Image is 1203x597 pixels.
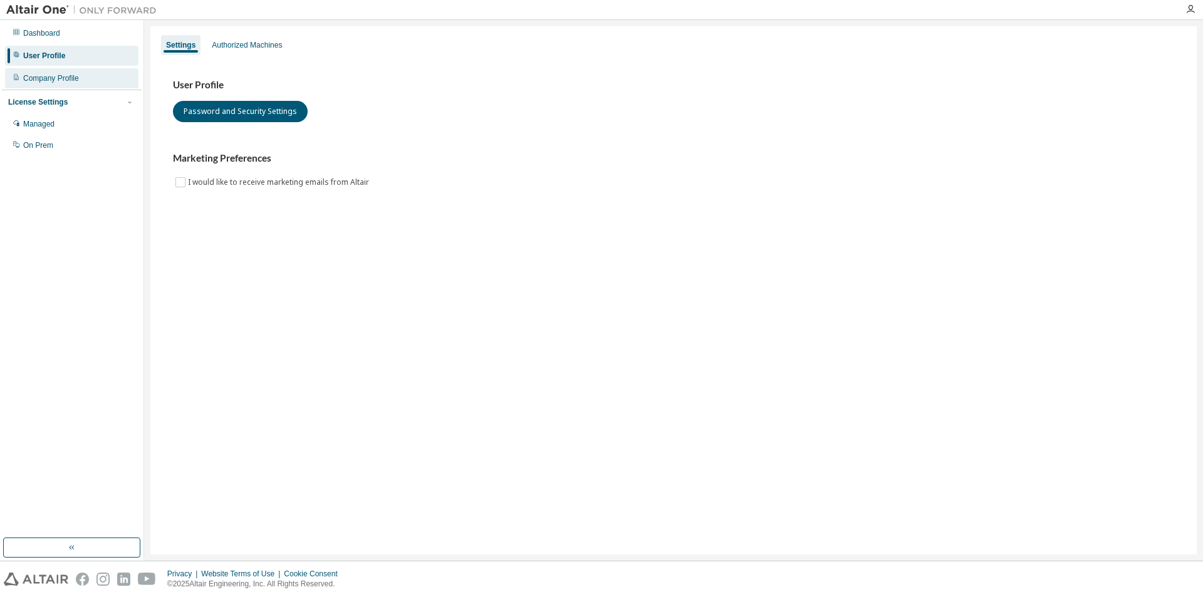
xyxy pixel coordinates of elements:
div: License Settings [8,97,68,107]
div: On Prem [23,140,53,150]
div: User Profile [23,51,65,61]
h3: Marketing Preferences [173,152,1174,165]
img: altair_logo.svg [4,573,68,586]
img: facebook.svg [76,573,89,586]
div: Managed [23,119,55,129]
h3: User Profile [173,79,1174,91]
label: I would like to receive marketing emails from Altair [188,175,372,190]
div: Website Terms of Use [201,569,284,579]
div: Dashboard [23,28,60,38]
div: Cookie Consent [284,569,345,579]
div: Settings [166,40,195,50]
img: linkedin.svg [117,573,130,586]
p: © 2025 Altair Engineering, Inc. All Rights Reserved. [167,579,345,589]
div: Privacy [167,569,201,579]
img: youtube.svg [138,573,156,586]
div: Authorized Machines [212,40,282,50]
img: Altair One [6,4,163,16]
button: Password and Security Settings [173,101,308,122]
img: instagram.svg [96,573,110,586]
div: Company Profile [23,73,79,83]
